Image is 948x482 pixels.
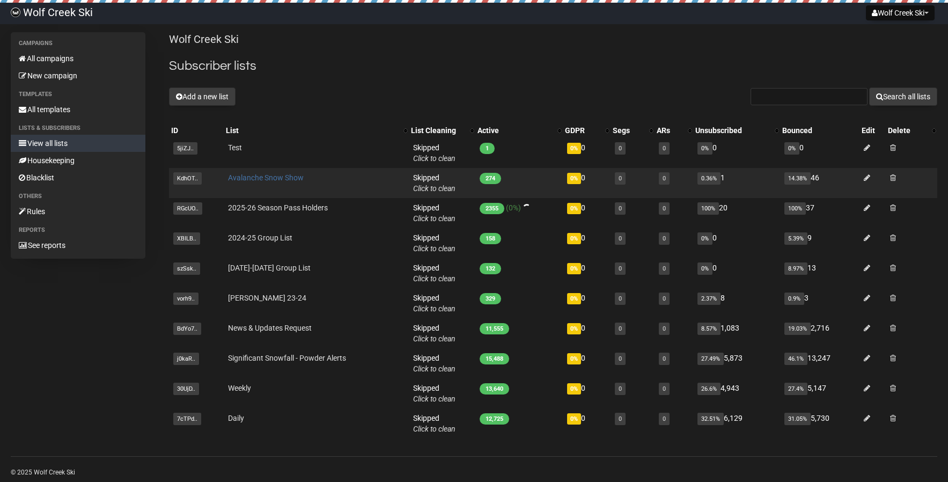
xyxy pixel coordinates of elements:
button: Wolf Creek Ski [866,5,935,20]
a: View all lists [11,135,145,152]
a: Housekeeping [11,152,145,169]
span: 100% [784,202,806,215]
a: 0 [663,325,666,332]
span: 0% [697,232,712,245]
td: 8 [693,288,780,318]
a: Click to clean [413,184,455,193]
img: loader-dark.gif [523,204,531,213]
span: 329 [480,293,501,304]
span: 15,488 [480,353,509,364]
span: 0.36% [697,172,721,185]
th: Bounced: No sort applied, sorting is disabled [780,123,860,138]
td: 6,129 [693,408,780,439]
span: 19.03% [784,323,811,335]
span: 0% [567,383,581,395]
span: 8.97% [784,262,807,275]
td: 0 [693,228,780,258]
td: 4,943 [693,378,780,408]
span: 274 [480,173,501,184]
span: (0%) [506,203,521,212]
span: 5jiZJ.. [173,142,197,155]
a: Click to clean [413,304,455,313]
span: 27.49% [697,353,724,365]
a: Click to clean [413,334,455,343]
td: 2,716 [780,318,860,348]
span: 12,725 [480,413,509,425]
a: All templates [11,101,145,118]
a: 0 [619,265,622,272]
a: 2024-25 Group List [228,233,292,242]
span: 30UjD.. [173,383,199,395]
th: List Cleaning: No sort applied, activate to apply an ascending sort [409,123,475,138]
span: 31.05% [784,413,811,425]
span: Skipped [413,143,455,163]
a: Significant Snowfall - Powder Alerts [228,354,346,362]
span: vorh9.. [173,293,199,305]
td: 0 [563,168,611,198]
span: Skipped [413,294,455,313]
span: szSsk.. [173,262,200,275]
a: Click to clean [413,364,455,373]
a: Click to clean [413,154,455,163]
span: 0% [567,353,581,364]
button: Add a new list [169,87,236,106]
td: 9 [780,228,860,258]
a: [DATE]-[DATE] Group List [228,264,311,272]
a: 0 [663,205,666,212]
a: 0 [619,295,622,302]
a: Rules [11,203,145,220]
td: 0 [563,288,611,318]
span: 46.1% [784,353,807,365]
span: Skipped [413,414,455,433]
a: All campaigns [11,50,145,67]
a: Weekly [228,384,251,392]
td: 1 [693,168,780,198]
span: 0.9% [784,293,804,305]
h2: Subscriber lists [169,56,937,76]
td: 20 [693,198,780,228]
a: 0 [619,145,622,152]
span: 0% [567,293,581,304]
span: 2355 [480,203,504,214]
a: Click to clean [413,395,455,403]
div: List Cleaning [411,125,465,136]
a: 0 [619,325,622,332]
span: 1 [480,143,495,154]
span: 158 [480,233,501,244]
span: 0% [567,143,581,154]
span: BdYo7.. [173,323,201,335]
td: 0 [563,348,611,378]
a: Click to clean [413,214,455,223]
td: 0 [780,138,860,168]
span: 0% [567,173,581,184]
td: 5,730 [780,408,860,439]
li: Reports [11,224,145,237]
td: 3 [780,288,860,318]
a: See reports [11,237,145,254]
a: New campaign [11,67,145,84]
a: 0 [619,175,622,182]
a: 0 [663,265,666,272]
button: Search all lists [869,87,937,106]
a: 0 [619,355,622,362]
span: 0% [567,203,581,214]
a: 0 [663,415,666,422]
td: 46 [780,168,860,198]
a: [PERSON_NAME] 23-24 [228,294,306,302]
div: List [226,125,398,136]
td: 0 [563,198,611,228]
span: 0% [697,142,712,155]
a: 0 [663,235,666,242]
th: GDPR: No sort applied, activate to apply an ascending sort [563,123,611,138]
span: 5.39% [784,232,807,245]
td: 0 [563,138,611,168]
td: 1,083 [693,318,780,348]
a: 0 [619,385,622,392]
span: 14.38% [784,172,811,185]
li: Campaigns [11,37,145,50]
span: 32.51% [697,413,724,425]
div: Unsubscribed [695,125,769,136]
span: 0% [567,233,581,244]
th: ID: No sort applied, sorting is disabled [169,123,224,138]
td: 0 [563,378,611,408]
